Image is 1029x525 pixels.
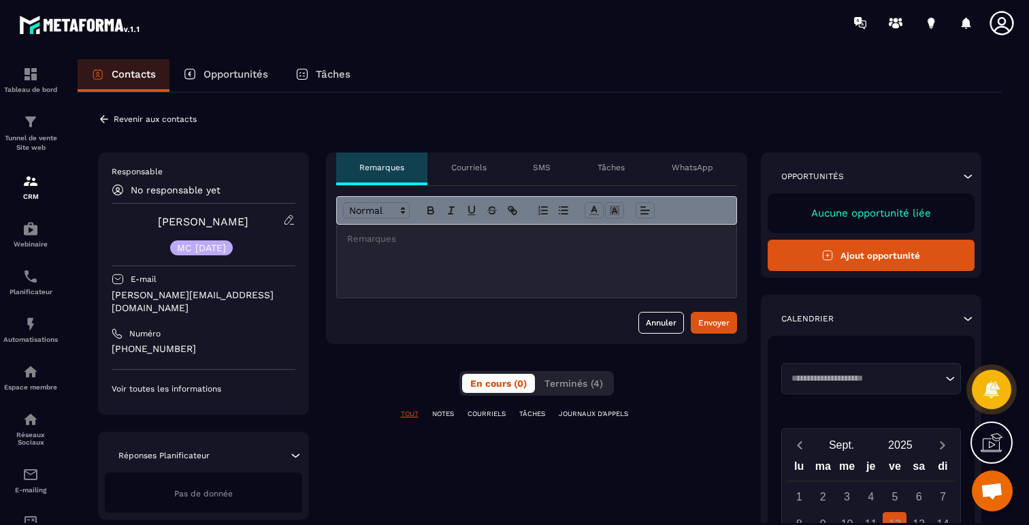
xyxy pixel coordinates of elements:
a: formationformationTableau de bord [3,56,58,104]
p: [PHONE_NUMBER] [112,343,295,355]
p: Tâches [316,68,350,80]
div: me [835,457,859,481]
div: sa [907,457,931,481]
img: formation [22,173,39,189]
p: Revenir aux contacts [114,114,197,124]
a: Tâches [282,59,364,92]
input: Search for option [787,372,943,385]
button: Open months overlay [813,433,871,457]
p: Tableau de bord [3,86,58,93]
div: 1 [787,485,811,509]
div: ma [811,457,835,481]
p: Voir toutes les informations [112,383,295,394]
p: E-mail [131,274,157,285]
button: Next month [930,436,955,454]
p: Planificateur [3,288,58,296]
p: Réseaux Sociaux [3,431,58,446]
p: WhatsApp [672,162,713,173]
button: Terminés (4) [536,374,611,393]
img: logo [19,12,142,37]
p: Contacts [112,68,156,80]
p: TOUT [401,409,419,419]
button: Previous month [787,436,813,454]
p: COURRIELS [468,409,506,419]
img: formation [22,66,39,82]
p: MC [DATE] [177,243,226,253]
a: automationsautomationsWebinaire [3,210,58,258]
a: Opportunités [169,59,282,92]
img: scheduler [22,268,39,285]
span: En cours (0) [470,378,527,389]
p: TÂCHES [519,409,545,419]
div: lu [787,457,811,481]
div: 6 [907,485,931,509]
div: 3 [835,485,859,509]
p: Automatisations [3,336,58,343]
p: Espace membre [3,383,58,391]
p: No responsable yet [131,185,220,195]
p: [PERSON_NAME][EMAIL_ADDRESS][DOMAIN_NAME] [112,289,295,315]
p: Webinaire [3,240,58,248]
img: automations [22,221,39,237]
a: Contacts [78,59,169,92]
a: social-networksocial-networkRéseaux Sociaux [3,401,58,456]
div: 4 [859,485,883,509]
img: automations [22,316,39,332]
a: automationsautomationsAutomatisations [3,306,58,353]
span: Terminés (4) [544,378,603,389]
img: social-network [22,411,39,428]
div: 2 [811,485,835,509]
p: SMS [533,162,551,173]
img: formation [22,114,39,130]
div: Search for option [781,363,962,394]
p: Remarques [359,162,404,173]
a: formationformationTunnel de vente Site web [3,104,58,163]
div: Ouvrir le chat [972,471,1013,511]
p: Opportunités [203,68,268,80]
div: di [931,457,955,481]
div: je [859,457,883,481]
img: email [22,466,39,483]
a: emailemailE-mailing [3,456,58,504]
a: [PERSON_NAME] [158,215,248,228]
span: Pas de donnée [174,489,233,498]
p: Aucune opportunité liée [781,207,962,219]
div: ve [883,457,906,481]
p: E-mailing [3,486,58,494]
div: Envoyer [698,316,730,330]
a: automationsautomationsEspace membre [3,353,58,401]
p: Tunnel de vente Site web [3,133,58,153]
button: Ajout opportunité [768,240,975,271]
img: automations [22,364,39,380]
button: Annuler [638,312,684,334]
button: Envoyer [691,312,737,334]
div: 7 [931,485,955,509]
p: Numéro [129,328,161,339]
button: Open years overlay [871,433,930,457]
p: NOTES [432,409,454,419]
p: Calendrier [781,313,834,324]
p: Courriels [451,162,487,173]
p: JOURNAUX D'APPELS [559,409,628,419]
p: Réponses Planificateur [118,450,210,461]
button: En cours (0) [462,374,535,393]
div: 5 [883,485,906,509]
p: Responsable [112,166,295,177]
a: schedulerschedulerPlanificateur [3,258,58,306]
p: Opportunités [781,171,844,182]
p: CRM [3,193,58,200]
p: Tâches [598,162,625,173]
a: formationformationCRM [3,163,58,210]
